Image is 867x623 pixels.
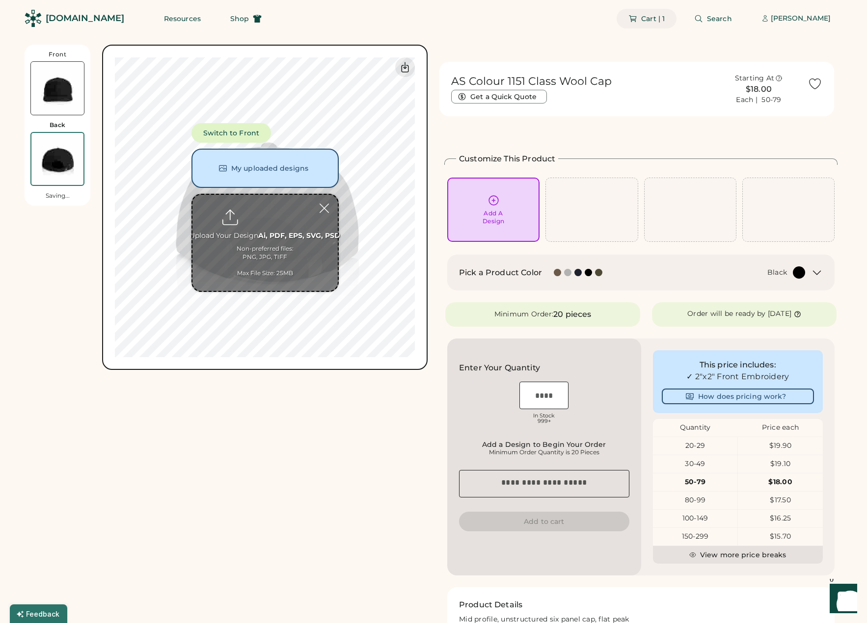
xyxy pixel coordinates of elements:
div: Saving... [46,192,70,200]
div: Front [49,51,67,58]
div: 30-49 [653,459,738,469]
button: Switch to Front [191,123,271,143]
div: Upload Your Design [190,231,340,241]
div: Add A Design [483,209,505,225]
div: $18.00 [716,83,802,95]
div: Each | 50-79 [736,95,781,105]
div: $19.90 [738,441,823,451]
div: $15.70 [738,532,823,542]
img: Rendered Logo - Screens [25,10,42,27]
div: Price each [738,423,823,433]
button: Search [682,9,744,28]
div: $16.25 [738,514,823,523]
div: 20 pieces [553,309,591,320]
button: Get a Quick Quote [451,90,547,104]
div: Download Back Mockup [395,57,415,77]
h2: Customize This Product [459,153,555,165]
h2: Enter Your Quantity [459,362,540,374]
div: $19.10 [738,459,823,469]
div: Add a Design to Begin Your Order [462,441,626,448]
button: My uploaded designs [191,149,339,188]
div: ✓ 2"x2" Front Embroidery [662,371,814,383]
span: Shop [230,15,249,22]
div: Starting At [735,74,775,83]
h2: Product Details [459,599,522,611]
button: Resources [152,9,213,28]
h2: Pick a Product Color [459,267,542,279]
div: This price includes: [662,359,814,371]
div: [PERSON_NAME] [771,14,831,24]
img: AS Colour 1151 Black Back Thumbnail [31,133,83,185]
button: Shop [218,9,273,28]
span: Cart | 1 [641,15,665,22]
button: Add to cart [459,512,629,531]
div: $18.00 [738,477,823,487]
span: Search [707,15,732,22]
h1: AS Colour 1151 Class Wool Cap [451,75,612,88]
div: Black [767,268,787,278]
iframe: Front Chat [820,579,863,621]
button: View more price breaks [653,546,823,564]
div: [DATE] [768,309,792,319]
div: 50-79 [653,477,738,487]
div: 20-29 [653,441,738,451]
button: How does pricing work? [662,389,814,404]
img: AS Colour 1151 Black Front Thumbnail [31,62,84,115]
div: 100-149 [653,514,738,523]
div: Minimum Order Quantity is 20 Pieces [462,448,626,456]
div: $17.50 [738,495,823,505]
div: [DOMAIN_NAME] [46,12,124,25]
div: Order will be ready by [687,309,766,319]
div: Quantity [653,423,738,433]
div: Minimum Order: [494,310,554,319]
div: Back [50,121,66,129]
div: 80-99 [653,495,738,505]
div: 150-299 [653,532,738,542]
button: Cart | 1 [617,9,677,28]
div: In Stock 999+ [519,413,569,424]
